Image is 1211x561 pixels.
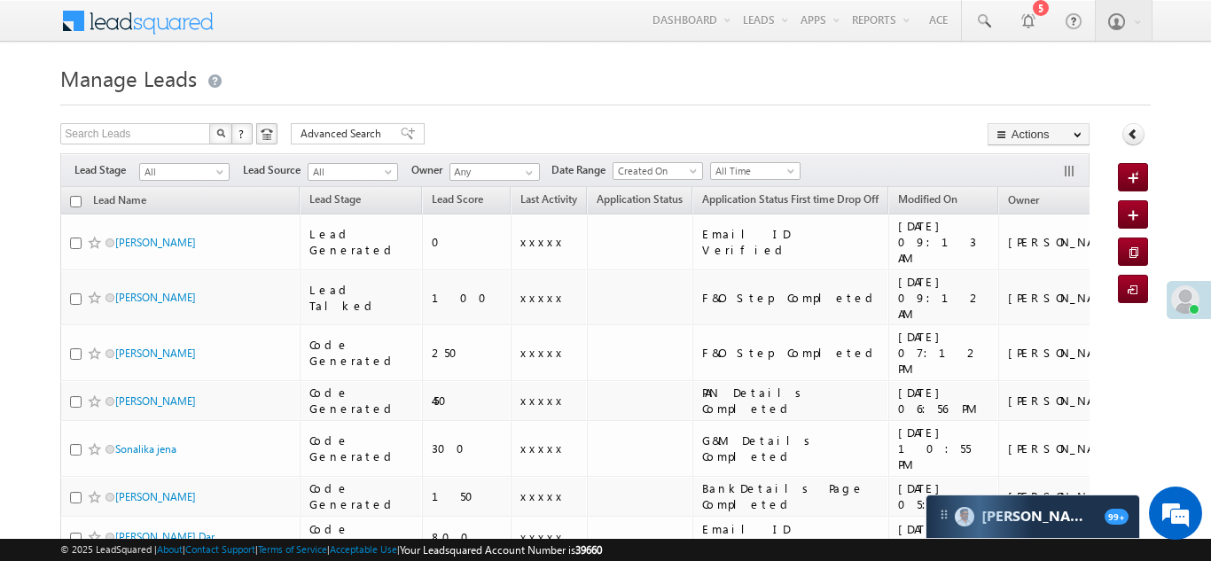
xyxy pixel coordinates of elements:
[898,521,991,553] div: [DATE] 09:47 AM
[898,329,991,377] div: [DATE] 07:12 PM
[1105,509,1129,525] span: 99+
[60,542,602,558] span: © 2025 LeadSquared | | | | |
[449,163,540,181] input: Type to Search
[1008,440,1124,456] div: [PERSON_NAME]
[70,196,82,207] input: Check all records
[520,529,565,544] span: xxxxx
[157,543,183,555] a: About
[693,190,887,213] a: Application Status First time Drop Off
[309,432,414,464] div: Code Generated
[60,64,197,92] span: Manage Leads
[702,480,880,512] div: BankDetails Page Completed
[432,234,503,250] div: 0
[309,337,414,369] div: Code Generated
[702,192,879,206] span: Application Status First time Drop Off
[613,163,698,179] span: Created On
[937,508,951,522] img: carter-drag
[702,432,880,464] div: G&M Details Completed
[139,163,230,181] a: All
[432,393,503,409] div: 450
[115,442,176,456] a: Sonalika jena
[115,291,196,304] a: [PERSON_NAME]
[520,393,565,408] span: xxxxx
[115,490,196,503] a: [PERSON_NAME]
[988,123,1090,145] button: Actions
[308,163,398,181] a: All
[432,529,503,545] div: 800
[140,164,224,180] span: All
[309,226,414,258] div: Lead Generated
[1008,393,1124,409] div: [PERSON_NAME]
[898,274,991,322] div: [DATE] 09:12 AM
[400,543,602,557] span: Your Leadsquared Account Number is
[216,129,225,137] img: Search
[702,290,880,306] div: F&O Step Completed
[702,226,880,258] div: Email ID Verified
[711,163,795,179] span: All Time
[597,192,683,206] span: Application Status
[243,162,308,178] span: Lead Source
[1008,290,1124,306] div: [PERSON_NAME]
[1008,193,1039,206] span: Owner
[588,190,691,213] a: Application Status
[1008,234,1124,250] div: [PERSON_NAME]
[423,190,492,213] a: Lead Score
[309,385,414,417] div: Code Generated
[898,480,991,512] div: [DATE] 05:35 PM
[309,282,414,314] div: Lead Talked
[309,164,393,180] span: All
[613,162,703,180] a: Created On
[330,543,397,555] a: Acceptable Use
[702,521,880,553] div: Email ID Verified
[432,345,503,361] div: 250
[520,440,565,456] span: xxxxx
[898,385,991,417] div: [DATE] 06:56 PM
[520,488,565,503] span: xxxxx
[520,234,565,249] span: xxxxx
[74,162,139,178] span: Lead Stage
[301,126,387,142] span: Advanced Search
[702,385,880,417] div: PAN Details Completed
[84,191,155,214] a: Lead Name
[309,192,361,206] span: Lead Stage
[185,543,255,555] a: Contact Support
[309,521,414,553] div: Code Generated
[926,495,1140,539] div: carter-dragCarter[PERSON_NAME]99+
[432,192,483,206] span: Lead Score
[432,290,503,306] div: 100
[710,162,801,180] a: All Time
[115,236,196,249] a: [PERSON_NAME]
[115,530,215,543] a: [PERSON_NAME] Dar
[1008,488,1124,504] div: [PERSON_NAME]
[898,425,991,472] div: [DATE] 10:55 PM
[231,123,253,144] button: ?
[411,162,449,178] span: Owner
[889,190,966,213] a: Modified On
[702,345,880,361] div: F&O Step Completed
[512,190,586,213] a: Last Activity
[301,190,370,213] a: Lead Stage
[981,508,1096,525] span: Carter
[551,162,613,178] span: Date Range
[115,394,196,408] a: [PERSON_NAME]
[516,164,538,182] a: Show All Items
[1008,345,1124,361] div: [PERSON_NAME]
[309,480,414,512] div: Code Generated
[238,126,246,141] span: ?
[115,347,196,360] a: [PERSON_NAME]
[575,543,602,557] span: 39660
[258,543,327,555] a: Terms of Service
[520,345,565,360] span: xxxxx
[432,488,503,504] div: 150
[432,440,503,456] div: 300
[898,218,991,266] div: [DATE] 09:13 AM
[898,192,957,206] span: Modified On
[955,507,974,526] img: Carter
[520,290,565,305] span: xxxxx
